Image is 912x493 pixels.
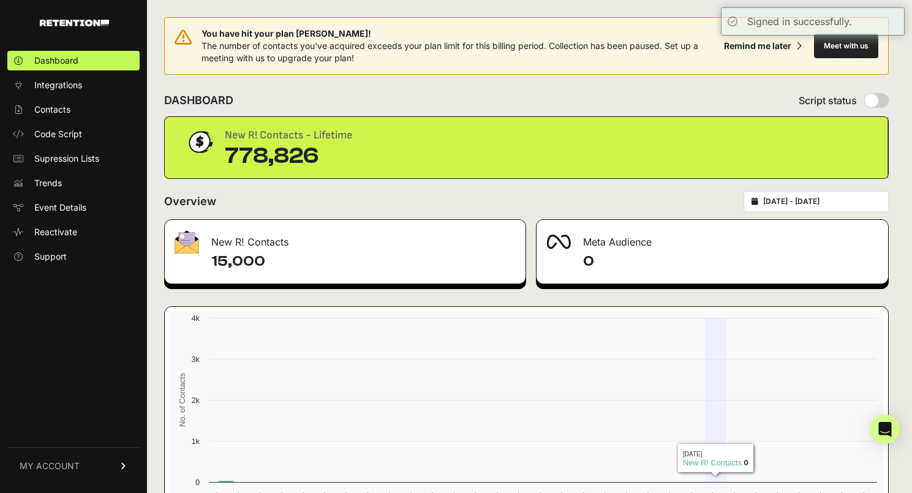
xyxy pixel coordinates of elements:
h4: 15,000 [211,252,516,271]
span: Event Details [34,201,86,214]
div: Open Intercom Messenger [870,415,900,444]
a: MY ACCOUNT [7,447,140,484]
span: Contacts [34,103,70,116]
a: Integrations [7,75,140,95]
button: Remind me later [719,35,807,57]
div: 778,826 [225,144,352,168]
span: Reactivate [34,226,77,238]
h2: Overview [164,193,216,210]
a: Supression Lists [7,149,140,168]
span: Dashboard [34,55,78,67]
span: Support [34,250,67,263]
div: Signed in successfully. [747,14,852,29]
span: The number of contacts you've acquired exceeds your plan limit for this billing period. Collectio... [202,40,698,63]
span: Supression Lists [34,152,99,165]
button: Meet with us [814,34,878,58]
span: You have hit your plan [PERSON_NAME]! [202,28,719,40]
div: New R! Contacts - Lifetime [225,127,352,144]
a: Dashboard [7,51,140,70]
div: Remind me later [724,40,791,52]
a: Event Details [7,198,140,217]
img: dollar-coin-05c43ed7efb7bc0c12610022525b4bbbb207c7efeef5aecc26f025e68dcafac9.png [184,127,215,157]
text: 2k [191,396,200,405]
h4: 0 [583,252,879,271]
a: Trends [7,173,140,193]
text: No. of Contacts [178,373,187,427]
text: 0 [195,478,200,487]
img: fa-meta-2f981b61bb99beabf952f7030308934f19ce035c18b003e963880cc3fabeebb7.png [546,235,571,249]
h2: DASHBOARD [164,92,233,109]
img: fa-envelope-19ae18322b30453b285274b1b8af3d052b27d846a4fbe8435d1a52b978f639a2.png [175,230,199,254]
span: MY ACCOUNT [20,460,80,472]
img: Retention.com [40,20,109,26]
text: 3k [191,355,200,364]
span: Code Script [34,128,82,140]
text: 1k [191,437,200,446]
text: 4k [191,314,200,323]
a: Support [7,247,140,266]
span: Script status [799,93,857,108]
a: Reactivate [7,222,140,242]
a: Contacts [7,100,140,119]
div: Meta Audience [537,220,889,257]
span: Trends [34,177,62,189]
div: New R! Contacts [165,220,526,257]
span: Integrations [34,79,82,91]
a: Code Script [7,124,140,144]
